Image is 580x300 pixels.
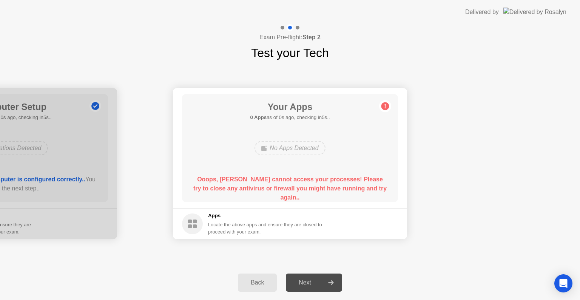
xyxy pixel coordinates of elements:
[465,8,499,17] div: Delivered by
[250,114,267,120] b: 0 Apps
[193,176,387,201] b: Ooops, [PERSON_NAME] cannot access your processes! Please try to close any antivirus or firewall ...
[286,274,342,292] button: Next
[208,221,322,235] div: Locate the above apps and ensure they are closed to proceed with your exam.
[554,274,572,292] div: Open Intercom Messenger
[503,8,566,16] img: Delivered by Rosalyn
[302,34,321,40] b: Step 2
[259,33,321,42] h4: Exam Pre-flight:
[250,114,330,121] h5: as of 0s ago, checking in5s..
[255,141,325,155] div: No Apps Detected
[208,212,322,220] h5: Apps
[251,44,329,62] h1: Test your Tech
[238,274,277,292] button: Back
[240,279,275,286] div: Back
[288,279,322,286] div: Next
[250,100,330,114] h1: Your Apps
